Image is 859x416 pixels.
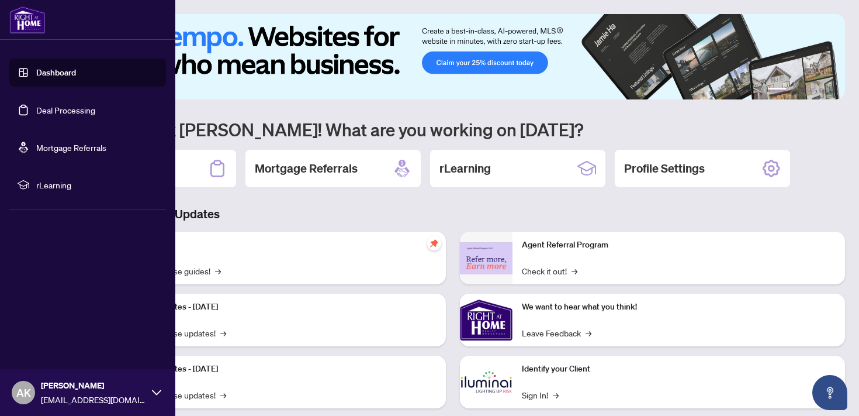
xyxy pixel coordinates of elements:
[427,236,441,250] span: pushpin
[522,239,836,252] p: Agent Referral Program
[61,206,845,222] h3: Brokerage & Industry Updates
[16,384,31,401] span: AK
[36,178,158,191] span: rLearning
[522,301,836,314] p: We want to hear what you think!
[41,379,146,392] span: [PERSON_NAME]
[36,67,76,78] a: Dashboard
[123,363,437,376] p: Platform Updates - [DATE]
[41,393,146,406] span: [EMAIL_ADDRESS][DOMAIN_NAME]
[220,389,226,401] span: →
[624,160,705,177] h2: Profile Settings
[255,160,358,177] h2: Mortgage Referrals
[36,105,95,115] a: Deal Processing
[522,389,559,401] a: Sign In!→
[123,239,437,252] p: Self-Help
[123,301,437,314] p: Platform Updates - [DATE]
[586,326,591,339] span: →
[553,389,559,401] span: →
[522,326,591,339] a: Leave Feedback→
[801,88,805,92] button: 3
[819,88,824,92] button: 5
[791,88,796,92] button: 2
[768,88,787,92] button: 1
[812,375,847,410] button: Open asap
[439,160,491,177] h2: rLearning
[522,363,836,376] p: Identify your Client
[460,242,512,274] img: Agent Referral Program
[61,118,845,140] h1: Welcome back [PERSON_NAME]! What are you working on [DATE]?
[36,142,106,153] a: Mortgage Referrals
[460,356,512,408] img: Identify your Client
[460,294,512,346] img: We want to hear what you think!
[571,264,577,277] span: →
[9,6,46,34] img: logo
[522,264,577,277] a: Check it out!→
[810,88,815,92] button: 4
[215,264,221,277] span: →
[61,14,845,99] img: Slide 0
[829,88,833,92] button: 6
[220,326,226,339] span: →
